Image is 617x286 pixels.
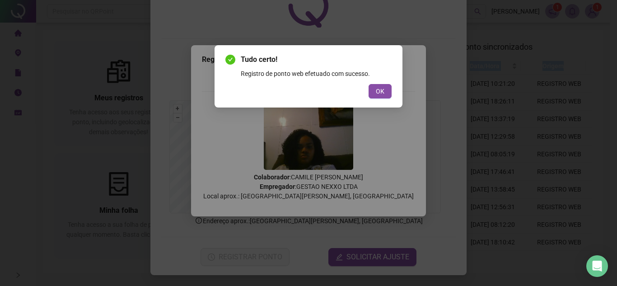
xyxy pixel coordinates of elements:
span: OK [376,86,384,96]
div: Open Intercom Messenger [586,255,608,277]
div: Registro de ponto web efetuado com sucesso. [241,69,392,79]
span: check-circle [225,55,235,65]
button: OK [369,84,392,98]
span: Tudo certo! [241,54,392,65]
